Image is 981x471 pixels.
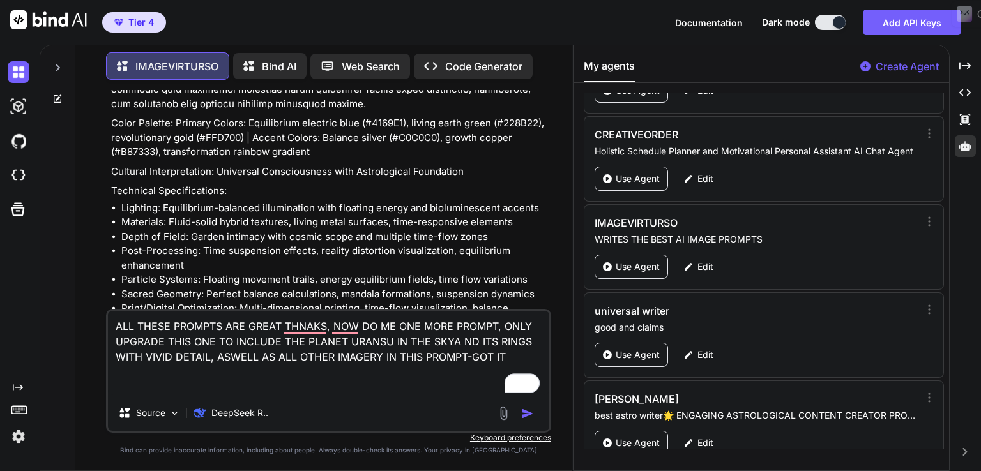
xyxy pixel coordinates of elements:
[595,233,918,246] p: WRITES THE BEST AI IMAGE PROMPTS
[584,58,635,82] button: My agents
[111,116,549,160] p: Color Palette: Primary Colors: Equilibrium electric blue (#4169E1), living earth green (#228B22),...
[762,16,810,29] span: Dark mode
[106,433,551,443] p: Keyboard preferences
[697,260,713,273] p: Edit
[114,19,123,26] img: premium
[8,130,29,152] img: githubDark
[595,321,918,334] p: good and claims
[697,348,713,361] p: Edit
[595,391,821,407] h3: [PERSON_NAME]
[521,407,534,420] img: icon
[169,408,180,419] img: Pick Models
[675,16,743,29] button: Documentation
[211,407,268,419] p: DeepSeek R..
[121,230,549,244] li: Depth of Field: Garden intimacy with cosmic scope and multiple time-flow zones
[595,215,821,230] h3: IMAGEVIRTURSO
[121,301,549,330] li: Print/Digital Optimization: Multi-dimensional printing, time-flow visualization, balance aesthetics
[697,172,713,185] p: Edit
[194,407,206,419] img: DeepSeek R1 (671B-Full)
[595,127,821,142] h3: CREATIVEORDER
[445,59,522,74] p: Code Generator
[128,16,154,29] span: Tier 4
[595,409,918,422] p: best astro writer🌟 ENGAGING ASTROLOGICAL CONTENT CREATOR PROMPT
[8,61,29,83] img: darkChat
[8,165,29,186] img: cloudideIcon
[616,260,660,273] p: Use Agent
[262,59,296,74] p: Bind AI
[863,10,961,35] button: Add API Keys
[616,172,660,185] p: Use Agent
[102,12,166,33] button: premiumTier 4
[876,59,939,74] p: Create Agent
[111,184,549,198] p: Technical Specifications:
[106,445,551,455] p: Bind can provide inaccurate information, including about people. Always double-check its answers....
[10,10,87,29] img: Bind AI
[697,437,713,449] p: Edit
[121,201,549,216] li: Lighting: Equilibrium-balanced illumination with floating energy and bioluminescent accents
[342,59,400,74] p: Web Search
[136,407,165,419] p: Source
[121,215,549,230] li: Materials: Fluid-solid hybrid textures, living metal surfaces, time-responsive elements
[121,273,549,287] li: Particle Systems: Floating movement trails, energy equilibrium fields, time flow variations
[616,437,660,449] p: Use Agent
[8,96,29,117] img: darkAi-studio
[121,244,549,273] li: Post-Processing: Time suspension effects, reality distortion visualization, equilibrium enhancement
[595,303,821,318] h3: universal writer
[616,348,660,361] p: Use Agent
[108,311,549,395] textarea: To enrich screen reader interactions, please activate Accessibility in Grammarly extension settings
[8,426,29,447] img: settings
[111,165,549,179] p: Cultural Interpretation: Universal Consciousness with Astrological Foundation
[675,17,743,28] span: Documentation
[135,59,218,74] p: IMAGEVIRTURSO
[595,145,918,158] p: Holistic Schedule Planner and Motivational Personal Assistant AI Chat Agent
[496,406,511,421] img: attachment
[121,287,549,302] li: Sacred Geometry: Perfect balance calculations, mandala formations, suspension dynamics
